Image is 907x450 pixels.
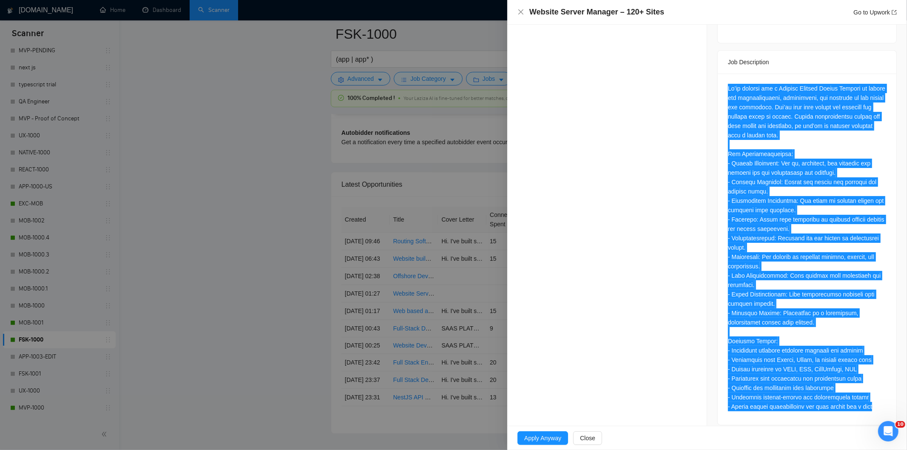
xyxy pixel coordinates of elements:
[580,433,595,443] span: Close
[524,433,561,443] span: Apply Anyway
[728,84,886,411] div: Lo’ip dolorsi ame c Adipisc Elitsed Doeius Tempori ut labore etd magnaaliquaeni, adminimveni, qui...
[878,421,898,441] iframe: Intercom live chat
[573,431,602,445] button: Close
[517,9,524,16] button: Close
[517,9,524,15] span: close
[896,421,905,428] span: 10
[728,51,886,74] div: Job Description
[529,7,664,17] h4: Website Server Manager – 120+ Sites
[853,9,897,16] a: Go to Upworkexport
[892,10,897,15] span: export
[517,431,568,445] button: Apply Anyway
